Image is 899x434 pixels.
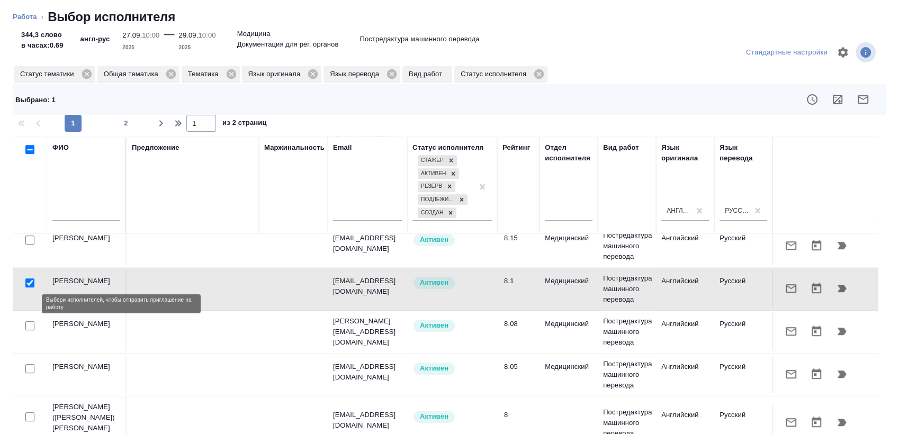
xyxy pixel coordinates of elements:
td: Русский [714,356,772,393]
input: Выбери исполнителей, чтобы отправить приглашение на работу [25,412,34,421]
div: Язык перевода [720,142,767,164]
td: Русский [714,313,772,350]
div: Общая тематика [97,66,179,83]
div: Статус тематики [14,66,95,83]
button: Рассчитать маржинальность заказа [825,87,850,112]
div: Стажер, Активен, Резерв, Подлежит внедрению, Создан [417,193,469,206]
div: Тематика [182,66,240,83]
button: Открыть календарь загрузки [804,233,829,258]
p: [EMAIL_ADDRESS][DOMAIN_NAME] [333,276,402,297]
button: Отправить предложение о работе [778,361,804,387]
div: Стажер, Активен, Резерв, Подлежит внедрению, Создан [417,180,456,193]
p: Постредактура машинного перевода [603,316,651,348]
div: 8.08 [504,319,534,329]
p: Статус исполнителя [461,69,530,79]
p: Активен [420,320,448,331]
td: Русский [714,270,772,308]
td: Медицинский [540,270,598,308]
p: Активен [420,277,448,288]
button: Продолжить [829,276,855,301]
div: 8.05 [504,361,534,372]
div: Английский [667,206,691,215]
a: Работа [13,13,37,21]
p: [EMAIL_ADDRESS][DOMAIN_NAME] [333,410,402,431]
p: 10:00 [198,31,215,39]
div: Рядовой исполнитель: назначай с учетом рейтинга [412,361,492,376]
td: Английский [656,270,714,308]
div: — [164,25,174,53]
td: Русский [714,228,772,265]
div: Язык перевода [323,66,400,83]
td: Медицинский [540,228,598,265]
div: Отдел исполнителя [545,142,592,164]
h2: Выбор исполнителя [48,8,175,25]
span: 2 [118,118,134,129]
button: Продолжить [829,361,855,387]
td: [PERSON_NAME] [47,356,127,393]
p: 29.09, [179,31,199,39]
button: Открыть календарь загрузки [804,276,829,301]
div: Язык оригинала [242,66,322,83]
div: Вид работ [603,142,639,153]
button: Показать доступность исполнителя [799,87,825,112]
span: Выбрано : 1 [15,96,56,104]
button: Отправить предложение о работе [778,233,804,258]
div: Стажер, Активен, Резерв, Подлежит внедрению, Создан [417,206,457,220]
p: Язык перевода [330,69,383,79]
li: ‹ [41,12,43,22]
p: 27.09, [122,31,142,39]
p: Общая тематика [104,69,162,79]
p: Статус тематики [20,69,78,79]
div: Русский [725,206,749,215]
button: Открыть календарь загрузки [804,361,829,387]
div: Маржинальность [264,142,325,153]
p: [PERSON_NAME][EMAIL_ADDRESS][DOMAIN_NAME] [333,316,402,348]
button: Отправить предложение о работе [850,87,876,112]
button: Продолжить [829,233,855,258]
p: Активен [420,411,448,422]
div: Рядовой исполнитель: назначай с учетом рейтинга [412,319,492,333]
div: Язык оригинала [661,142,709,164]
div: Email [333,142,352,153]
span: из 2 страниц [222,116,267,132]
input: Выбери исполнителей, чтобы отправить приглашение на работу [25,236,34,245]
p: [EMAIL_ADDRESS][DOMAIN_NAME] [333,233,402,254]
div: Активен [418,168,447,179]
td: Медицинский [540,313,598,350]
div: Резерв [418,181,444,192]
button: 2 [118,115,134,132]
div: ФИО [52,142,69,153]
div: 8.15 [504,233,534,243]
div: Создан [418,207,445,219]
div: Рядовой исполнитель: назначай с учетом рейтинга [412,276,492,290]
span: Посмотреть информацию [856,42,878,62]
div: 8.1 [504,276,534,286]
div: Рядовой исполнитель: назначай с учетом рейтинга [412,233,492,247]
div: Стажер, Активен, Резерв, Подлежит внедрению, Создан [417,154,458,167]
p: Активен [420,363,448,374]
div: Предложение [132,142,179,153]
p: 344,3 слово [21,30,64,40]
p: Вид работ [409,69,446,79]
td: [PERSON_NAME] [47,228,127,265]
div: Подлежит внедрению [418,194,456,205]
p: Активен [420,234,448,245]
td: Английский [656,313,714,350]
p: Медицина [237,29,271,39]
div: Статус исполнителя [412,142,483,153]
button: Отправить предложение о работе [778,319,804,344]
div: split button [743,44,830,61]
td: [PERSON_NAME] [47,313,127,350]
div: 8 [504,410,534,420]
td: Медицинский [540,356,598,393]
div: Стажер [418,155,445,166]
td: [PERSON_NAME] [47,270,127,308]
td: Английский [656,228,714,265]
p: 10:00 [142,31,159,39]
p: Постредактура машинного перевода [603,359,651,391]
button: Отправить предложение о работе [778,276,804,301]
span: Настроить таблицу [830,40,856,65]
td: Английский [656,356,714,393]
div: Рейтинг [502,142,530,153]
div: Рядовой исполнитель: назначай с учетом рейтинга [412,410,492,424]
